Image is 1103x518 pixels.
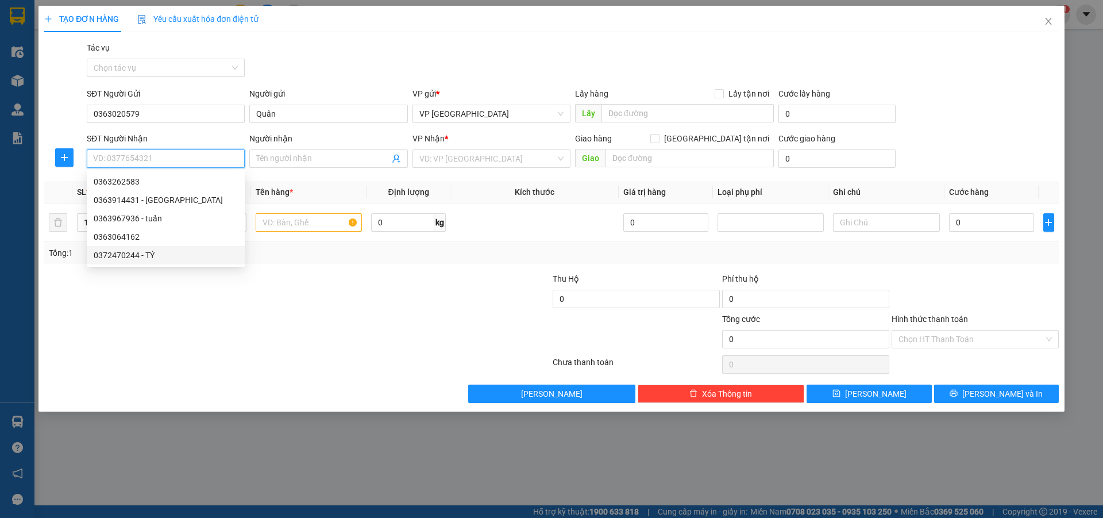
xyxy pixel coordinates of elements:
[77,187,86,197] span: SL
[49,247,426,259] div: Tổng: 1
[722,314,760,324] span: Tổng cước
[689,389,697,398] span: delete
[256,213,362,232] input: VD: Bàn, Ghế
[521,387,583,400] span: [PERSON_NAME]
[55,148,74,167] button: plus
[638,385,805,403] button: deleteXóa Thông tin
[778,105,896,123] input: Cước lấy hàng
[702,387,752,400] span: Xóa Thông tin
[249,132,407,145] div: Người nhận
[56,62,149,74] strong: PHIẾU GỬI HÀNG
[392,154,401,163] span: user-add
[575,104,601,122] span: Lấy
[419,105,564,122] span: VP Cầu Yên Xuân
[87,87,245,100] div: SĐT Người Gửi
[950,389,958,398] span: printer
[52,39,152,59] span: 42 [PERSON_NAME] - Vinh - [GEOGRAPHIC_DATA]
[87,43,110,52] label: Tác vụ
[553,274,579,283] span: Thu Hộ
[94,194,238,206] div: 0363914431 - [GEOGRAPHIC_DATA]
[575,89,608,98] span: Lấy hàng
[1032,6,1065,38] button: Close
[412,134,445,143] span: VP Nhận
[94,175,238,188] div: 0363262583
[87,172,245,191] div: 0363262583
[1043,213,1054,232] button: plus
[934,385,1059,403] button: printer[PERSON_NAME] và In
[623,187,666,197] span: Giá trị hàng
[137,14,259,24] span: Yêu cầu xuất hóa đơn điện tử
[724,87,774,100] span: Lấy tận nơi
[660,132,774,145] span: [GEOGRAPHIC_DATA] tận nơi
[778,89,830,98] label: Cước lấy hàng
[551,356,721,376] div: Chưa thanh toán
[623,213,709,232] input: 0
[575,149,606,167] span: Giao
[87,209,245,228] div: 0363967936 - tuấn
[249,87,407,100] div: Người gửi
[44,15,52,23] span: plus
[1044,17,1053,26] span: close
[468,385,635,403] button: [PERSON_NAME]
[160,43,242,55] span: VPYX1108250115
[434,213,446,232] span: kg
[49,76,155,94] strong: Hotline : [PHONE_NUMBER] - [PHONE_NUMBER]
[832,389,840,398] span: save
[575,134,612,143] span: Giao hàng
[778,149,896,168] input: Cước giao hàng
[949,187,989,197] span: Cước hàng
[87,228,245,246] div: 0363064162
[1044,218,1054,227] span: plus
[44,14,119,24] span: TẠO ĐƠN HÀNG
[56,153,73,162] span: plus
[87,132,245,145] div: SĐT Người Nhận
[94,231,238,243] div: 0363064162
[66,11,138,36] strong: HÃNG XE HẢI HOÀNG GIA
[94,212,238,225] div: 0363967936 - tuấn
[515,187,554,197] span: Kích thước
[137,15,146,24] img: icon
[807,385,931,403] button: save[PERSON_NAME]
[713,181,828,204] th: Loại phụ phí
[388,187,429,197] span: Định lượng
[601,104,774,122] input: Dọc đường
[87,191,245,209] div: 0363914431 - Chị Hải
[833,213,939,232] input: Ghi Chú
[892,314,968,324] label: Hình thức thanh toán
[49,213,67,232] button: delete
[845,387,907,400] span: [PERSON_NAME]
[87,246,245,264] div: 0372470244 - TÝ
[722,273,889,290] div: Phí thu hộ
[256,187,293,197] span: Tên hàng
[828,181,944,204] th: Ghi chú
[962,387,1043,400] span: [PERSON_NAME] và In
[94,249,238,262] div: 0372470244 - TÝ
[412,87,570,100] div: VP gửi
[778,134,835,143] label: Cước giao hàng
[6,26,44,83] img: logo
[606,149,774,167] input: Dọc đường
